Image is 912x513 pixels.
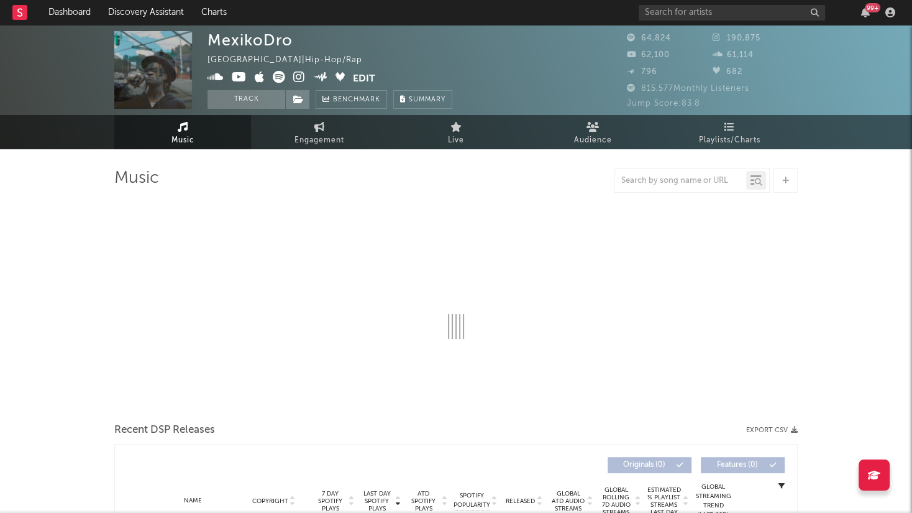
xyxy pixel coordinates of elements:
[409,96,445,103] span: Summary
[454,491,490,510] span: Spotify Popularity
[294,133,344,148] span: Engagement
[407,490,440,512] span: ATD Spotify Plays
[353,71,375,86] button: Edit
[861,7,870,17] button: 99+
[207,90,285,109] button: Track
[615,176,746,186] input: Search by song name or URL
[524,115,661,149] a: Audience
[627,85,749,93] span: 815,577 Monthly Listeners
[314,490,347,512] span: 7 Day Spotify Plays
[661,115,798,149] a: Playlists/Charts
[627,99,700,108] span: Jump Score: 83.8
[207,31,293,49] div: MexikoDro
[333,93,380,108] span: Benchmark
[152,496,234,506] div: Name
[360,490,393,512] span: Last Day Spotify Plays
[114,115,251,149] a: Music
[551,490,585,512] span: Global ATD Audio Streams
[251,115,388,149] a: Engagement
[627,68,657,76] span: 796
[574,133,612,148] span: Audience
[616,461,673,469] span: Originals ( 0 )
[393,90,452,109] button: Summary
[709,461,766,469] span: Features ( 0 )
[388,115,524,149] a: Live
[252,497,288,505] span: Copyright
[627,51,670,59] span: 62,100
[506,497,535,505] span: Released
[701,457,785,473] button: Features(0)
[713,68,742,76] span: 682
[746,427,798,434] button: Export CSV
[865,3,880,12] div: 99 +
[114,423,215,438] span: Recent DSP Releases
[713,34,760,42] span: 190,875
[699,133,760,148] span: Playlists/Charts
[713,51,754,59] span: 61,114
[639,5,825,21] input: Search for artists
[608,457,691,473] button: Originals(0)
[448,133,464,148] span: Live
[627,34,671,42] span: 64,824
[171,133,194,148] span: Music
[316,90,387,109] a: Benchmark
[207,53,376,68] div: [GEOGRAPHIC_DATA] | Hip-Hop/Rap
